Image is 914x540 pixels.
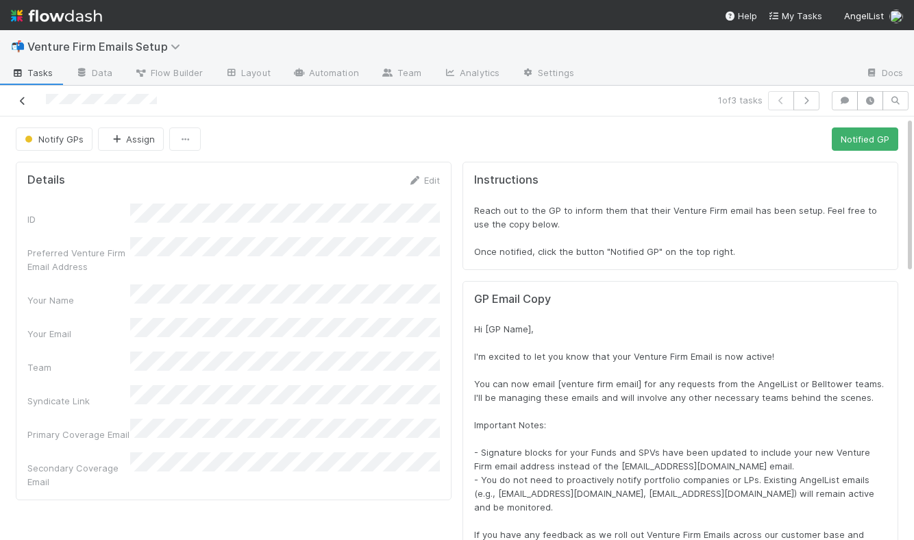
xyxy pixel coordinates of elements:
div: Your Name [27,293,130,307]
a: Flow Builder [123,63,214,85]
span: Venture Firm Emails Setup [27,40,187,53]
a: Docs [854,63,914,85]
h5: Details [27,173,65,187]
h5: Instructions [474,173,887,187]
div: ID [27,212,130,226]
h5: GP Email Copy [474,293,887,306]
img: avatar_c1f4403d-e86a-4c25-b787-2f6ef1c910cd.png [889,10,903,23]
div: Secondary Coverage Email [27,461,130,489]
a: Automation [282,63,370,85]
span: Flow Builder [134,66,203,79]
div: Your Email [27,327,130,341]
span: 📬 [11,40,25,52]
a: Data [64,63,123,85]
button: Assign [98,127,164,151]
span: AngelList [844,10,884,21]
img: logo-inverted-e16ddd16eac7371096b0.svg [11,4,102,27]
div: Preferred Venture Firm Email Address [27,246,130,273]
a: Edit [408,175,440,186]
div: Help [724,9,757,23]
span: 1 of 3 tasks [718,93,763,107]
a: Team [370,63,432,85]
a: Analytics [432,63,510,85]
button: Notified GP [832,127,898,151]
span: Reach out to the GP to inform them that their Venture Firm email has been setup. Feel free to use... [474,205,880,257]
span: Tasks [11,66,53,79]
span: Notify GPs [22,134,84,145]
span: My Tasks [768,10,822,21]
div: Syndicate Link [27,394,130,408]
a: Settings [510,63,585,85]
a: My Tasks [768,9,822,23]
a: Layout [214,63,282,85]
div: Primary Coverage Email [27,428,130,441]
div: Team [27,360,130,374]
button: Notify GPs [16,127,92,151]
